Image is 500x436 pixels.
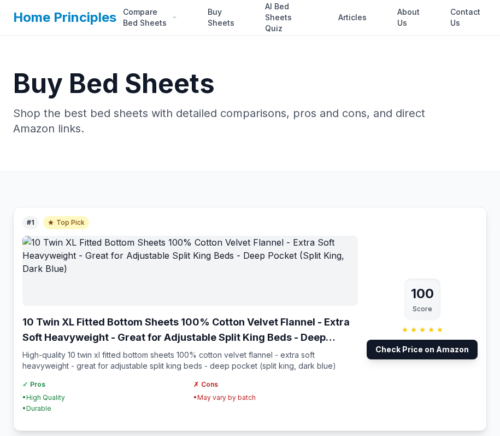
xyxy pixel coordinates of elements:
h3: 10 Twin XL Fitted Bottom Sheets 100% Cotton Velvet Flannel - Extra Soft Heavyweight - Great for A... [22,315,358,345]
span: #1 [22,216,39,229]
p: High-quality 10 twin xl fitted bottom sheets 100% cotton velvet flannel - extra soft heavyweight ... [22,350,358,371]
div: 100 [411,285,434,303]
a: Check Price on Amazon [367,340,478,359]
p: Shop the best bed sheets with detailed comparisons, pros and cons, and direct Amazon links. [13,106,433,136]
a: Home Principles [13,9,116,25]
a: Contact Us [444,7,487,28]
a: About Us [391,7,426,28]
a: Buy Sheets [201,7,241,28]
div: Compare Bed Sheets [116,7,184,28]
li: • May vary by batch [193,393,358,402]
a: AI Bed Sheets Quiz [258,7,314,28]
li: • Durable [22,404,187,413]
span: ✓ [22,380,28,389]
img: 10 Twin XL Fitted Bottom Sheets 100% Cotton Velvet Flannel - Extra Soft Heavyweight - Great for A... [22,236,358,306]
li: • High Quality [22,393,187,402]
h4: Cons [193,380,358,389]
a: Articles [332,7,373,28]
div: Score [411,305,434,313]
h1: Buy Bed Sheets [13,71,487,97]
span: Top Pick [43,216,89,229]
span: ✗ [193,380,199,389]
h4: Pros [22,380,187,389]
